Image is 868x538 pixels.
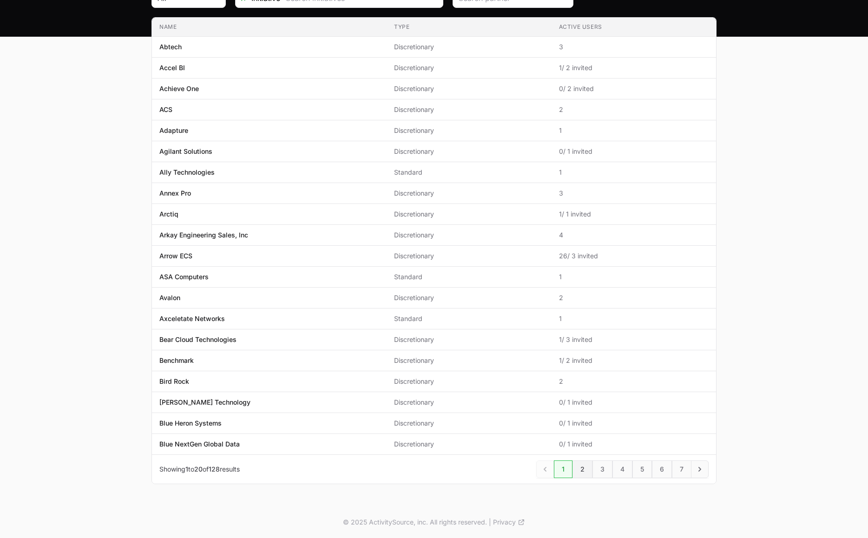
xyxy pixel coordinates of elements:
span: 1 / 2 invited [559,356,709,365]
span: Discretionary [394,63,544,72]
span: Discretionary [394,84,544,93]
span: 0 / 1 invited [559,419,709,428]
p: Arrow ECS [159,251,192,261]
span: Discretionary [394,210,544,219]
a: 6 [652,460,672,478]
a: 4 [612,460,632,478]
p: Blue NextGen Global Data [159,440,240,449]
span: Discretionary [394,189,544,198]
p: Axceletate Networks [159,314,225,323]
span: Discretionary [394,335,544,344]
span: 3 [559,189,709,198]
a: 5 [632,460,652,478]
span: Standard [394,272,544,282]
a: 2 [572,460,592,478]
p: Agilant Solutions [159,147,212,156]
span: | [489,518,491,527]
span: 1 [559,272,709,282]
p: Accel BI [159,63,185,72]
p: Arctiq [159,210,178,219]
span: 3 [559,42,709,52]
p: Adapture [159,126,188,135]
span: 1 [559,126,709,135]
a: Next [691,460,709,478]
span: 0 / 1 invited [559,147,709,156]
p: Bird Rock [159,377,189,386]
span: 26 / 3 invited [559,251,709,261]
p: Abtech [159,42,182,52]
p: ACS [159,105,172,114]
span: Discretionary [394,419,544,428]
span: 2 [559,293,709,302]
span: 0 / 1 invited [559,440,709,449]
span: Discretionary [394,126,544,135]
span: 0 / 1 invited [559,398,709,407]
span: Standard [394,314,544,323]
th: Name [152,18,387,37]
span: 1 [185,465,188,473]
p: Blue Heron Systems [159,419,222,428]
span: 1 [559,168,709,177]
span: Standard [394,168,544,177]
span: Discretionary [394,105,544,114]
span: Discretionary [394,398,544,407]
p: Benchmark [159,356,194,365]
a: 1 [554,460,572,478]
span: Discretionary [394,440,544,449]
span: 128 [209,465,220,473]
p: Showing to of results [159,465,240,474]
th: Type [387,18,551,37]
span: Discretionary [394,293,544,302]
span: 1 / 1 invited [559,210,709,219]
p: Ally Technologies [159,168,215,177]
span: 0 / 2 invited [559,84,709,93]
span: 2 [559,377,709,386]
p: Arkay Engineering Sales, Inc [159,230,248,240]
span: 1 [559,314,709,323]
span: Discretionary [394,42,544,52]
p: Avalon [159,293,180,302]
th: Active Users [552,18,716,37]
p: ASA Computers [159,272,209,282]
span: 2 [559,105,709,114]
span: Discretionary [394,356,544,365]
span: 1 / 2 invited [559,63,709,72]
p: © 2025 ActivitySource, inc. All rights reserved. [343,518,487,527]
span: 1 / 3 invited [559,335,709,344]
p: [PERSON_NAME] Technology [159,398,250,407]
a: 7 [672,460,691,478]
p: Achieve One [159,84,199,93]
span: Discretionary [394,147,544,156]
span: 4 [559,230,709,240]
a: Privacy [493,518,525,527]
p: Bear Cloud Technologies [159,335,237,344]
span: Discretionary [394,230,544,240]
span: Discretionary [394,251,544,261]
p: Annex Pro [159,189,191,198]
span: Discretionary [394,377,544,386]
a: 3 [592,460,612,478]
span: 20 [194,465,203,473]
